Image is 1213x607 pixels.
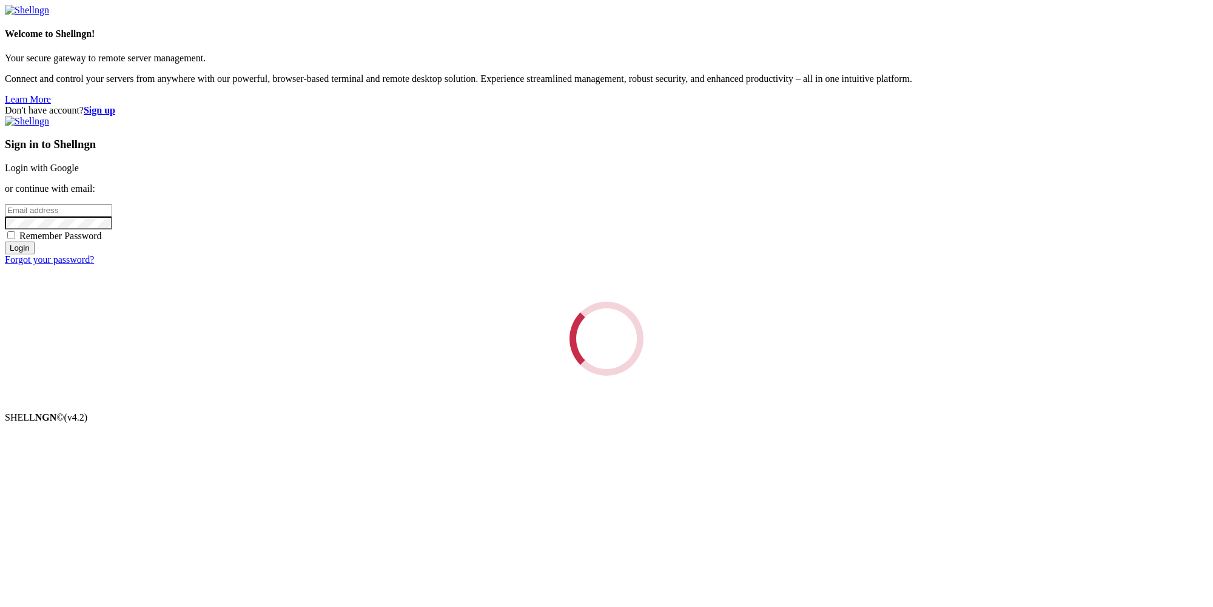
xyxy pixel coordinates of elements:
b: NGN [35,412,57,422]
input: Login [5,242,35,254]
p: Connect and control your servers from anywhere with our powerful, browser-based terminal and remo... [5,73,1208,84]
h4: Welcome to Shellngn! [5,29,1208,39]
p: Your secure gateway to remote server management. [5,53,1208,64]
p: or continue with email: [5,183,1208,194]
img: Shellngn [5,116,49,127]
span: SHELL © [5,412,87,422]
span: Remember Password [19,231,102,241]
h3: Sign in to Shellngn [5,138,1208,151]
span: 4.2.0 [64,412,88,422]
input: Email address [5,204,112,217]
div: Don't have account? [5,105,1208,116]
a: Learn More [5,94,51,104]
a: Sign up [84,105,115,115]
a: Forgot your password? [5,254,94,265]
input: Remember Password [7,231,15,239]
a: Login with Google [5,163,79,173]
img: Shellngn [5,5,49,16]
div: Loading... [566,298,647,379]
